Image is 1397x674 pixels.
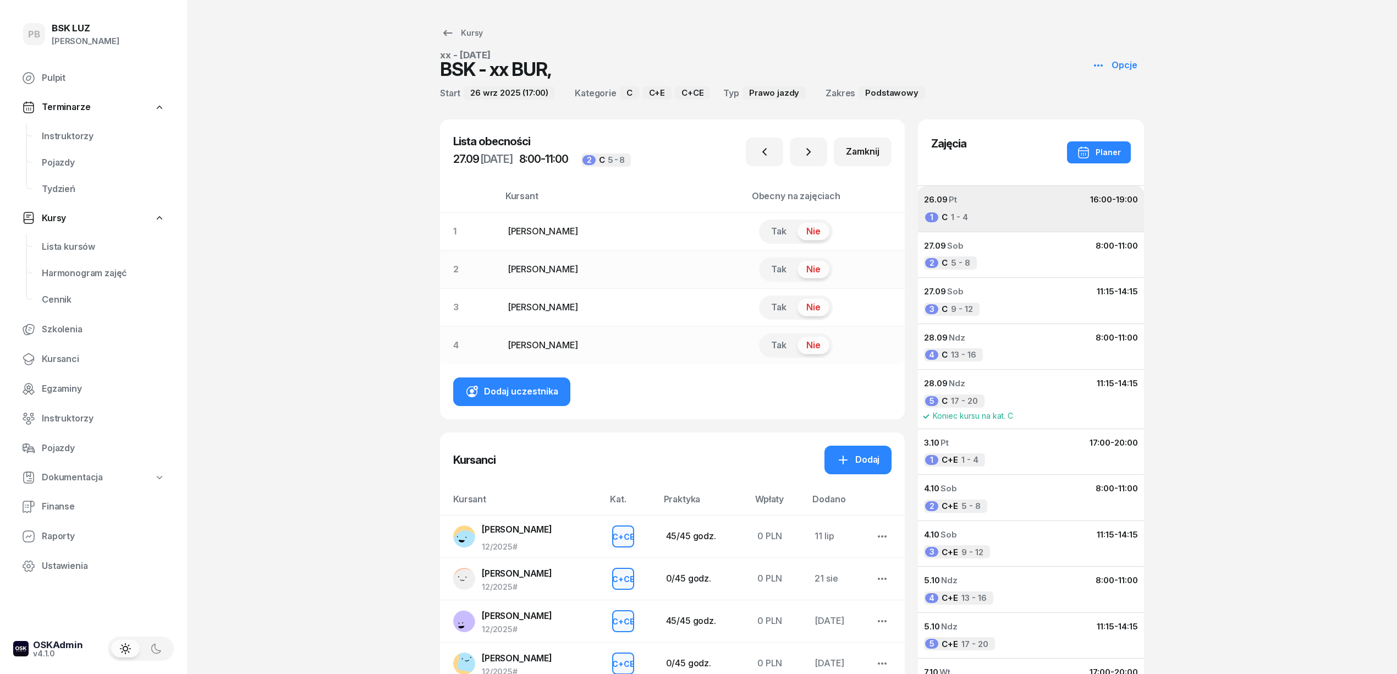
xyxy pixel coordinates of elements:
[925,455,938,465] div: 1
[924,256,977,270] div: 5 - 8
[519,152,541,166] span: 8:00
[470,86,548,100] span: 26 wrz 2025 (17:00)
[917,369,1145,429] button: 28.09Ndz11:15-14:155C17 - 20Koniec kursu na kat. C
[924,394,985,408] div: 17 - 20
[762,261,795,278] button: Tak
[13,641,29,656] img: logo-xs-dark@2x.png
[757,657,782,668] span: 0 PLN
[480,152,513,166] span: [DATE]
[925,350,938,360] div: 4
[545,152,568,166] span: 11:00
[42,500,165,514] span: Finanse
[917,232,1145,278] button: 27.09Sob8:00-11:002C5 - 8
[771,338,787,353] span: Tak
[941,483,957,494] span: Sob
[949,332,965,343] span: Ndz
[33,176,174,202] a: Tydzień
[519,150,568,168] div: -
[762,337,795,354] button: Tak
[1118,529,1138,540] span: 14:15
[620,86,639,100] div: C
[13,316,174,343] a: Szkolenia
[924,348,983,361] div: 13 - 16
[757,615,782,626] span: 0 PLN
[924,575,940,585] span: 5.10
[42,322,165,337] span: Szkolenia
[1114,437,1138,448] span: 20:00
[924,194,948,205] span: 26.09
[13,206,174,231] a: Kursy
[508,226,578,237] a: [PERSON_NAME]
[440,492,603,516] th: Kursant
[657,558,749,600] td: 0/45 godz.
[1085,51,1144,80] button: Opcje
[815,529,860,544] div: 11 lip
[1090,437,1110,448] span: 17:00
[13,346,174,372] a: Kursanci
[1096,483,1114,494] span: 8:00
[513,542,518,551] span: #
[440,51,551,60] div: xx - [DATE]
[441,26,483,40] div: Kursy
[1096,239,1138,253] div: -
[482,583,552,591] div: 12/2025
[13,494,174,520] a: Finanse
[931,135,966,152] h3: Zajęcia
[42,266,165,281] span: Harmonogram zajęć
[657,516,749,558] td: 45/45 godz.
[771,224,787,239] span: Tak
[834,138,892,166] button: Zamknij
[42,441,165,456] span: Pojazdy
[1097,528,1138,542] div: -
[924,500,987,513] div: 5 - 8
[924,621,940,632] span: 5.10
[924,240,946,251] span: 27.09
[942,591,958,605] span: C+E
[757,530,782,541] span: 0 PLN
[1097,620,1138,634] div: -
[33,234,174,260] a: Lista kursów
[824,446,892,474] a: Dodaj
[482,610,552,621] span: [PERSON_NAME]
[657,492,749,516] th: Praktyka
[642,86,672,100] div: C+E
[757,573,782,584] span: 0 PLN
[1096,331,1138,345] div: -
[42,293,165,307] span: Cennik
[1097,621,1114,632] span: 11:15
[1097,286,1114,297] span: 11:15
[846,145,879,159] div: Zamknij
[917,277,1145,324] button: 27.09Sob11:15-14:153C9 - 12
[1097,378,1114,388] span: 11:15
[924,286,946,297] span: 27.09
[1096,575,1114,585] span: 8:00
[815,656,860,671] div: [DATE]
[612,568,634,590] button: C+CE
[949,378,965,388] span: Ndz
[1090,436,1138,450] div: -
[798,223,829,240] button: Nie
[52,34,119,48] div: [PERSON_NAME]
[508,264,578,275] a: [PERSON_NAME]
[917,324,1145,370] button: 28.09Ndz8:00-11:004C13 - 16
[1090,194,1112,205] span: 16:00
[42,71,165,85] span: Pulpit
[924,529,939,540] span: 4.10
[33,260,174,287] a: Harmonogram zajęć
[1118,483,1138,494] span: 11:00
[608,572,639,586] div: C+CE
[13,523,174,550] a: Raporty
[42,382,165,396] span: Egzaminy
[52,24,119,33] div: BSK LUZ
[806,338,821,353] span: Nie
[1118,286,1138,297] span: 14:15
[942,210,948,224] span: C
[826,86,855,100] div: Zakres
[513,582,518,591] span: #
[917,566,1145,612] button: 5.10Ndz8:00-11:004C+E13 - 16
[1097,529,1114,540] span: 11:15
[13,406,174,432] a: Instruktorzy
[1096,481,1138,496] div: -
